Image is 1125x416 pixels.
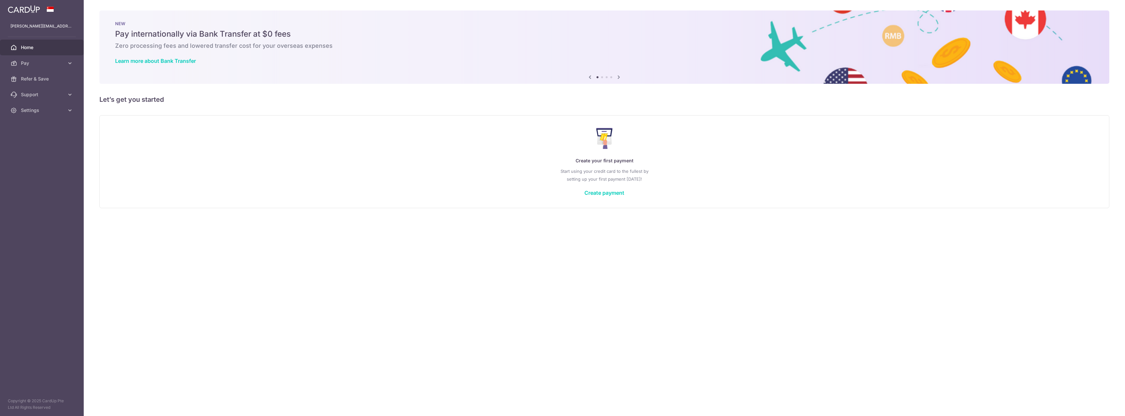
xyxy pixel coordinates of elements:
span: Refer & Save [21,76,64,82]
img: Bank transfer banner [99,10,1109,84]
span: Home [21,44,64,51]
h6: Zero processing fees and lowered transfer cost for your overseas expenses [115,42,1094,50]
p: Create your first payment [113,157,1096,165]
a: Learn more about Bank Transfer [115,58,196,64]
p: Start using your credit card to the fullest by setting up your first payment [DATE]! [113,167,1096,183]
span: Support [21,91,64,98]
a: Create payment [584,190,624,196]
p: NEW [115,21,1094,26]
img: Make Payment [596,128,613,149]
span: Settings [21,107,64,114]
img: CardUp [8,5,40,13]
span: Pay [21,60,64,66]
h5: Let’s get you started [99,94,1109,105]
iframe: Opens a widget where you can find more information [1083,396,1118,413]
h5: Pay internationally via Bank Transfer at $0 fees [115,29,1094,39]
p: [PERSON_NAME][EMAIL_ADDRESS][DOMAIN_NAME] [10,23,73,29]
